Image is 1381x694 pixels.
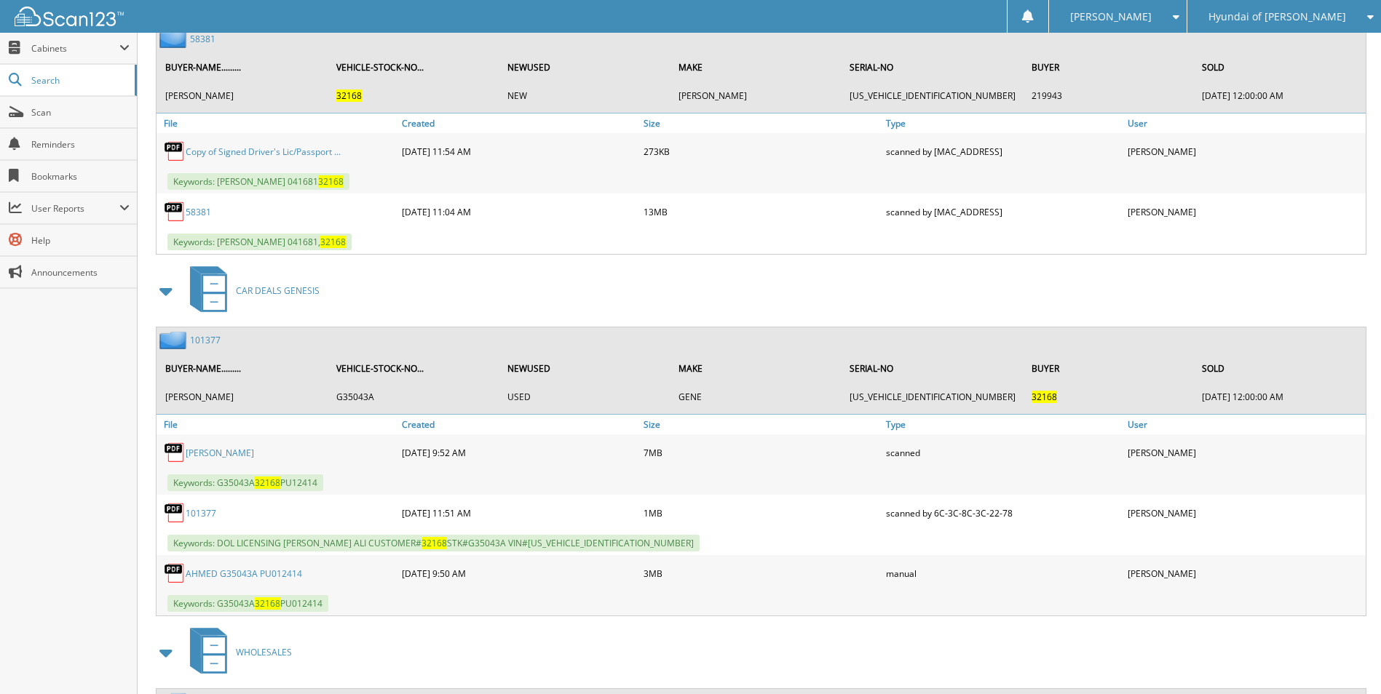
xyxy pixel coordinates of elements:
[1124,137,1366,166] div: [PERSON_NAME]
[164,562,186,584] img: PDF.png
[159,30,190,48] img: folder2.png
[640,113,882,133] a: Size
[882,438,1124,467] div: scanned
[882,113,1124,133] a: Type
[500,52,670,82] th: NEWUSED
[164,502,186,524] img: PDF.png
[31,42,119,55] span: Cabinets
[186,447,254,459] a: [PERSON_NAME]
[640,415,882,434] a: Size
[842,385,1023,409] td: [US_VEHICLE_IDENTIFICATION_NUMBER]
[1124,197,1366,226] div: [PERSON_NAME]
[842,52,1023,82] th: SERIAL-NO
[398,197,640,226] div: [DATE] 11:04 AM
[422,537,447,549] span: 32168
[329,354,499,383] th: VEHICLE-STOCK-NO...
[1032,391,1057,403] span: 32168
[398,498,640,527] div: [DATE] 11:51 AM
[1195,385,1364,409] td: [DATE] 12:00:00 AM
[1070,12,1152,21] span: [PERSON_NAME]
[190,334,221,346] a: 101377
[398,113,640,133] a: Created
[329,52,499,82] th: VEHICLE-STOCK-NO...
[1024,52,1194,82] th: BUYER
[842,84,1023,108] td: [US_VEHICLE_IDENTIFICATION_NUMBER]
[181,623,292,681] a: WHOLESALES
[1195,354,1364,383] th: SOLD
[671,52,841,82] th: MAKE
[158,84,328,108] td: [PERSON_NAME]
[398,559,640,588] div: [DATE] 9:50 AM
[500,354,670,383] th: NEWUSED
[320,236,346,248] span: 32168
[164,442,186,463] img: PDF.png
[167,535,700,551] span: Keywords: DOL LICENSING [PERSON_NAME] ALI CUSTOMER# STK#G35043A VIN#[US_VEHICLE_IDENTIFICATION_NU...
[882,197,1124,226] div: scanned by [MAC_ADDRESS]
[164,140,186,162] img: PDF.png
[398,415,640,434] a: Created
[1195,52,1364,82] th: SOLD
[1195,84,1364,108] td: [DATE] 12:00:00 AM
[255,597,280,610] span: 32168
[329,385,499,409] td: G35043A
[186,567,302,580] a: AHMED G35043A PU012414
[167,173,349,190] span: Keywords: [PERSON_NAME] 041681
[1124,113,1366,133] a: User
[398,137,640,166] div: [DATE] 11:54 AM
[398,438,640,467] div: [DATE] 9:52 AM
[167,595,328,612] span: Keywords: G35043A PU012414
[31,138,130,151] span: Reminders
[236,646,292,658] span: WHOLESALES
[31,202,119,215] span: User Reports
[1024,84,1194,108] td: 219943
[671,354,841,383] th: MAKE
[882,498,1124,527] div: scanned by 6C-3C-8C-3C-22-78
[500,385,670,409] td: USED
[640,137,882,166] div: 273KB
[181,262,320,319] a: CAR DEALS GENESIS
[158,385,328,409] td: [PERSON_NAME]
[640,559,882,588] div: 3MB
[31,106,130,119] span: Scan
[1024,354,1194,383] th: BUYER
[640,438,882,467] div: 7MB
[159,331,190,349] img: folder2.png
[15,7,124,26] img: scan123-logo-white.svg
[882,415,1124,434] a: Type
[31,74,127,87] span: Search
[1124,559,1366,588] div: [PERSON_NAME]
[1124,438,1366,467] div: [PERSON_NAME]
[236,284,320,297] span: CAR DEALS GENESIS
[186,206,211,218] a: 58381
[186,145,341,158] a: Copy of Signed Driver's Lic/Passport ...
[31,266,130,279] span: Announcements
[1124,415,1366,434] a: User
[882,559,1124,588] div: manual
[31,234,130,247] span: Help
[336,89,362,102] span: 32168
[1208,12,1346,21] span: Hyundai of [PERSON_NAME]
[167,234,352,250] span: Keywords: [PERSON_NAME] 041681,
[671,385,841,409] td: GENE
[318,175,344,188] span: 32168
[882,137,1124,166] div: scanned by [MAC_ADDRESS]
[640,197,882,226] div: 13MB
[164,201,186,223] img: PDF.png
[158,52,328,82] th: BUYER-NAME.........
[167,474,323,491] span: Keywords: G35043A PU12414
[500,84,670,108] td: NEW
[1124,498,1366,527] div: [PERSON_NAME]
[157,415,398,434] a: File
[31,170,130,183] span: Bookmarks
[158,354,328,383] th: BUYER-NAME.........
[186,507,216,519] a: 101377
[190,33,215,45] a: 58381
[157,113,398,133] a: File
[640,498,882,527] div: 1MB
[671,84,841,108] td: [PERSON_NAME]
[842,354,1023,383] th: SERIAL-NO
[255,476,280,489] span: 32168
